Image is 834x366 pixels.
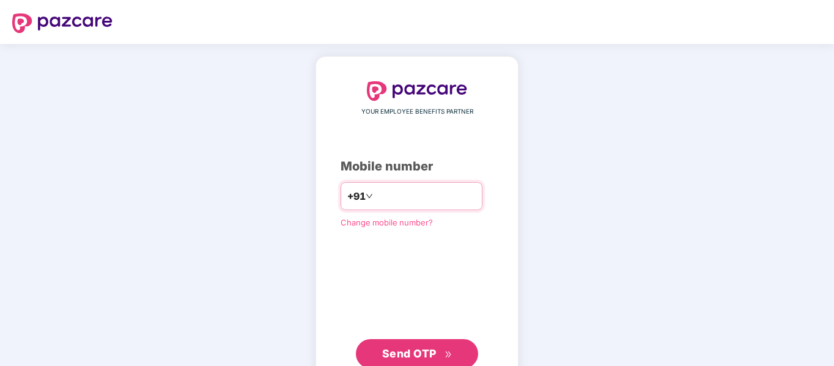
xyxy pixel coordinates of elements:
[341,157,493,176] div: Mobile number
[341,218,433,227] a: Change mobile number?
[366,192,373,200] span: down
[361,107,473,117] span: YOUR EMPLOYEE BENEFITS PARTNER
[382,347,437,360] span: Send OTP
[347,189,366,204] span: +91
[367,81,467,101] img: logo
[12,13,113,33] img: logo
[445,351,452,359] span: double-right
